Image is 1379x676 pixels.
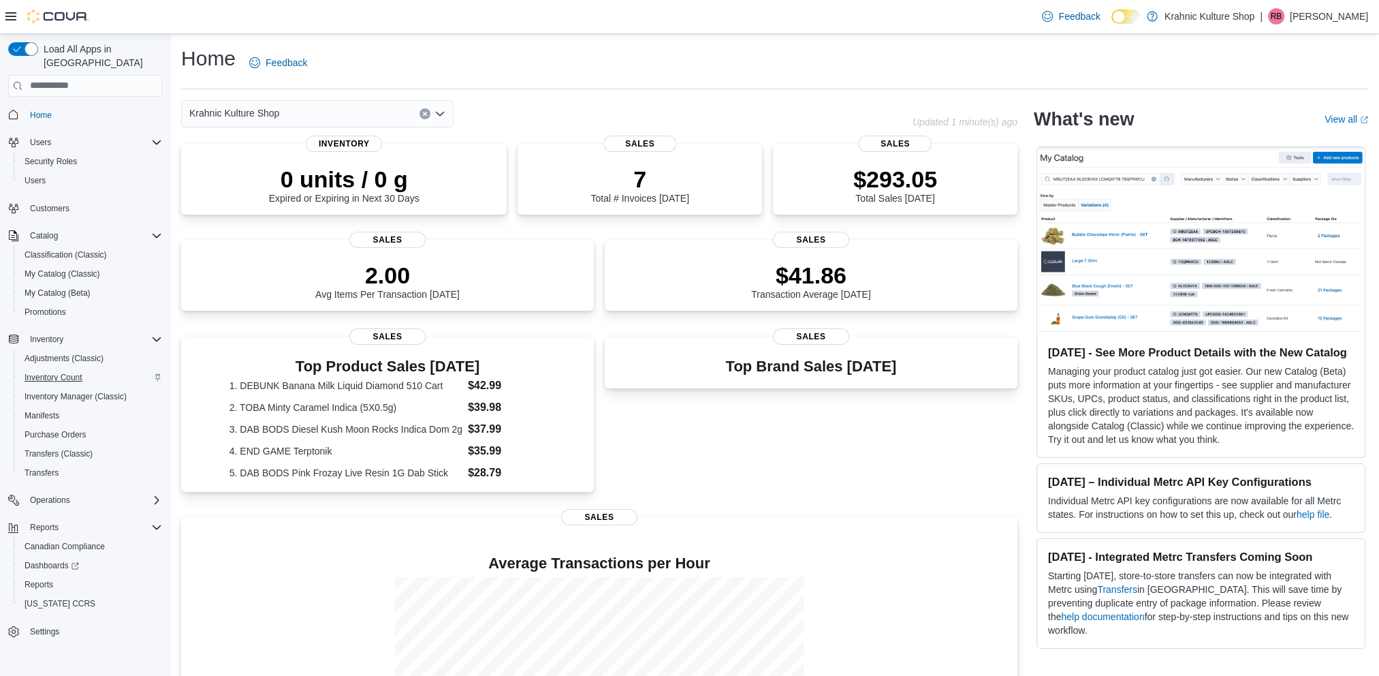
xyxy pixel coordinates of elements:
[14,245,168,264] button: Classification (Classic)
[25,467,59,478] span: Transfers
[30,230,58,241] span: Catalog
[1111,10,1140,24] input: Dark Mode
[1048,494,1354,521] p: Individual Metrc API key configurations are now available for all Metrc states. For instructions ...
[189,105,279,121] span: Krahnic Kulture Shop
[19,247,162,263] span: Classification (Classic)
[3,226,168,245] button: Catalog
[229,358,546,375] h3: Top Product Sales [DATE]
[25,228,63,244] button: Catalog
[19,596,101,612] a: [US_STATE] CCRS
[1036,3,1105,30] a: Feedback
[25,492,162,508] span: Operations
[1297,509,1329,520] a: help file
[19,577,59,593] a: Reports
[25,268,100,279] span: My Catalog (Classic)
[1164,8,1254,25] p: Krahnic Kulture Shop
[468,378,545,394] dd: $42.99
[192,555,1006,572] h4: Average Transactions per Hour
[306,136,382,152] span: Inventory
[25,391,127,402] span: Inventory Manager (Classic)
[315,262,460,300] div: Avg Items Per Transaction [DATE]
[603,136,677,152] span: Sales
[853,166,937,204] div: Total Sales [DATE]
[19,369,88,386] a: Inventory Count
[1271,8,1282,25] span: RB
[773,232,849,248] span: Sales
[3,133,168,152] button: Users
[269,166,419,193] p: 0 units / 0 g
[1061,611,1144,622] a: help documentation
[25,448,93,459] span: Transfers (Classic)
[468,421,545,437] dd: $37.99
[25,107,57,123] a: Home
[419,108,430,119] button: Clear input
[25,560,79,571] span: Dashboards
[25,134,162,151] span: Users
[25,156,77,167] span: Security Roles
[14,303,168,322] button: Promotions
[434,108,445,119] button: Open list of options
[30,203,69,214] span: Customers
[19,465,162,481] span: Transfers
[14,556,168,575] a: Dashboards
[30,495,70,506] span: Operations
[181,45,236,72] h1: Home
[349,328,426,345] span: Sales
[25,541,105,552] span: Canadian Compliance
[14,463,168,482] button: Transfers
[19,446,98,462] a: Transfers (Classic)
[30,137,51,148] span: Users
[19,446,162,462] span: Transfers (Classic)
[19,388,132,405] a: Inventory Manager (Classic)
[751,262,871,300] div: Transaction Average [DATE]
[315,262,460,289] p: 2.00
[3,330,168,349] button: Inventory
[30,626,59,637] span: Settings
[25,200,162,217] span: Customers
[19,285,162,301] span: My Catalog (Beta)
[19,538,162,555] span: Canadian Compliance
[14,264,168,283] button: My Catalog (Classic)
[3,621,168,641] button: Settings
[14,537,168,556] button: Canadian Compliance
[468,465,545,481] dd: $28.79
[19,557,162,574] span: Dashboards
[726,358,897,375] h3: Top Brand Sales [DATE]
[244,49,313,76] a: Feedback
[14,594,168,613] button: [US_STATE] CCRS
[25,353,104,364] span: Adjustments (Classic)
[19,577,162,593] span: Reports
[25,579,53,590] span: Reports
[561,509,637,525] span: Sales
[751,262,871,289] p: $41.86
[19,596,162,612] span: Washington CCRS
[853,166,937,193] p: $293.05
[25,175,46,186] span: Users
[19,369,162,386] span: Inventory Count
[25,492,76,508] button: Operations
[1048,345,1354,359] h3: [DATE] - See More Product Details with the New Catalog
[14,152,168,171] button: Security Roles
[1268,8,1284,25] div: Rylee Brasko
[14,368,168,387] button: Inventory Count
[1048,569,1354,637] p: Starting [DATE], store-to-store transfers can now be integrated with Metrc using in [GEOGRAPHIC_D...
[19,388,162,405] span: Inventory Manager (Classic)
[773,328,849,345] span: Sales
[19,304,72,320] a: Promotions
[30,522,59,533] span: Reports
[19,266,106,282] a: My Catalog (Classic)
[19,266,162,282] span: My Catalog (Classic)
[14,425,168,444] button: Purchase Orders
[1360,116,1368,124] svg: External link
[19,465,64,481] a: Transfers
[14,387,168,406] button: Inventory Manager (Classic)
[468,399,545,416] dd: $39.98
[19,350,109,367] a: Adjustments (Classic)
[1097,584,1137,595] a: Transfers
[25,410,59,421] span: Manifests
[25,331,69,348] button: Inventory
[14,171,168,190] button: Users
[25,372,82,383] span: Inventory Count
[25,249,107,260] span: Classification (Classic)
[266,56,307,70] span: Feedback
